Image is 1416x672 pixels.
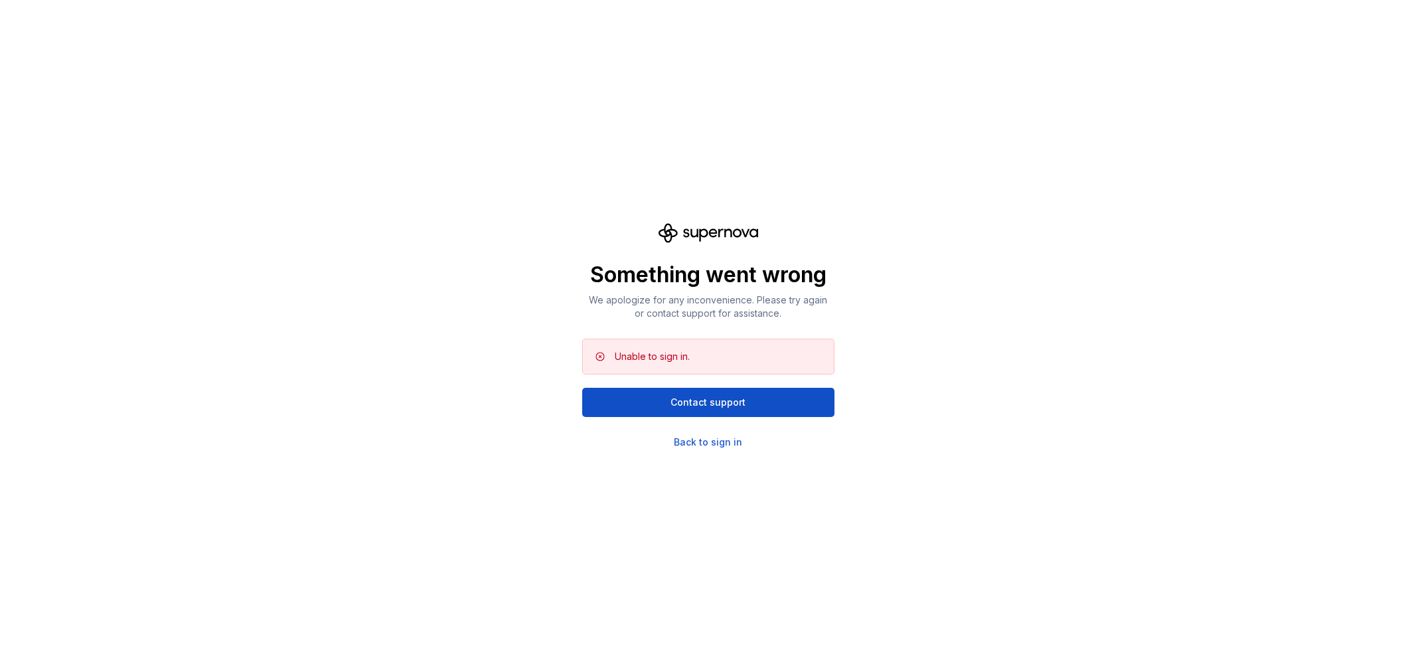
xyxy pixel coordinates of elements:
[670,396,746,409] span: Contact support
[615,350,690,363] div: Unable to sign in.
[674,436,742,449] a: Back to sign in
[582,262,834,288] p: Something went wrong
[582,294,834,320] p: We apologize for any inconvenience. Please try again or contact support for assistance.
[582,388,834,417] button: Contact support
